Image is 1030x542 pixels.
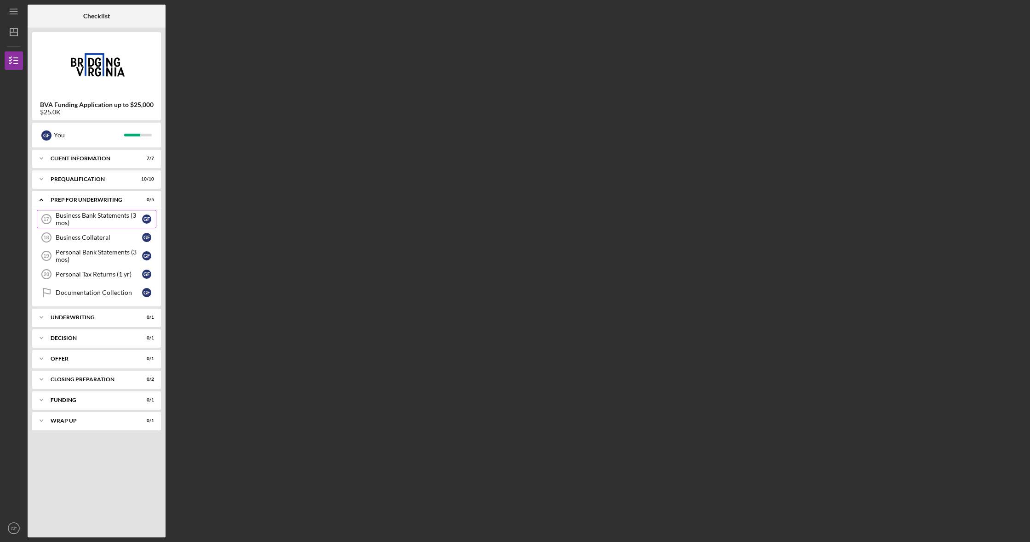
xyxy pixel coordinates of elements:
div: Personal Bank Statements (3 mos) [56,248,142,263]
tspan: 20 [44,271,49,277]
text: GF [11,526,17,531]
b: BVA Funding Application up to $25,000 [40,101,154,108]
div: 0 / 5 [137,197,154,203]
a: 19Personal Bank Statements (3 mos)GF [37,247,156,265]
div: 0 / 1 [137,397,154,403]
b: Checklist [83,12,110,20]
div: 0 / 1 [137,356,154,361]
div: You [54,127,124,143]
div: Closing Preparation [51,377,131,382]
tspan: 17 [43,216,49,222]
div: G F [142,233,151,242]
div: G F [142,215,151,224]
tspan: 18 [43,235,49,240]
a: 17Business Bank Statements (3 mos)GF [37,210,156,228]
a: 20Personal Tax Returns (1 yr)GF [37,265,156,283]
div: Business Bank Statements (3 mos) [56,212,142,226]
button: GF [5,519,23,537]
div: 7 / 7 [137,156,154,161]
div: Prequalification [51,176,131,182]
div: Underwriting [51,315,131,320]
div: 0 / 1 [137,335,154,341]
div: 10 / 10 [137,176,154,182]
a: 18Business CollateralGF [37,228,156,247]
div: Wrap Up [51,418,131,423]
div: 0 / 2 [137,377,154,382]
img: Product logo [32,37,161,92]
div: Offer [51,356,131,361]
div: G F [142,270,151,279]
div: 0 / 1 [137,315,154,320]
div: G F [41,130,51,141]
div: G F [142,288,151,297]
div: Personal Tax Returns (1 yr) [56,271,142,278]
div: G F [142,251,151,260]
div: Documentation Collection [56,289,142,296]
div: Business Collateral [56,234,142,241]
div: Prep for Underwriting [51,197,131,203]
a: Documentation CollectionGF [37,283,156,302]
div: Funding [51,397,131,403]
div: Decision [51,335,131,341]
div: $25.0K [40,108,154,116]
div: Client Information [51,156,131,161]
div: 0 / 1 [137,418,154,423]
tspan: 19 [43,253,49,259]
